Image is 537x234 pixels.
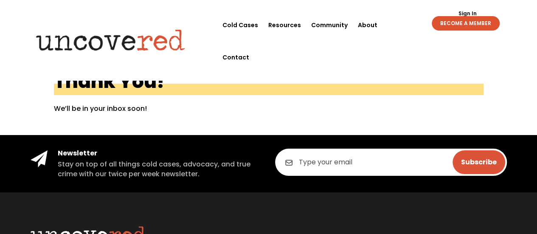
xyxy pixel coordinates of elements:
[54,72,484,95] h1: Thank You!
[222,9,258,41] a: Cold Cases
[358,9,377,41] a: About
[275,149,507,176] input: Type your email
[311,9,348,41] a: Community
[268,9,301,41] a: Resources
[222,41,249,73] a: Contact
[453,150,505,174] input: Subscribe
[432,16,500,31] a: BECOME A MEMBER
[454,11,481,16] a: Sign In
[58,160,262,179] h5: Stay on top of all things cold cases, advocacy, and true crime with our twice per week newsletter.
[29,23,192,56] img: Uncovered logo
[58,149,262,158] h4: Newsletter
[54,104,484,114] p: We’ll be in your inbox soon!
